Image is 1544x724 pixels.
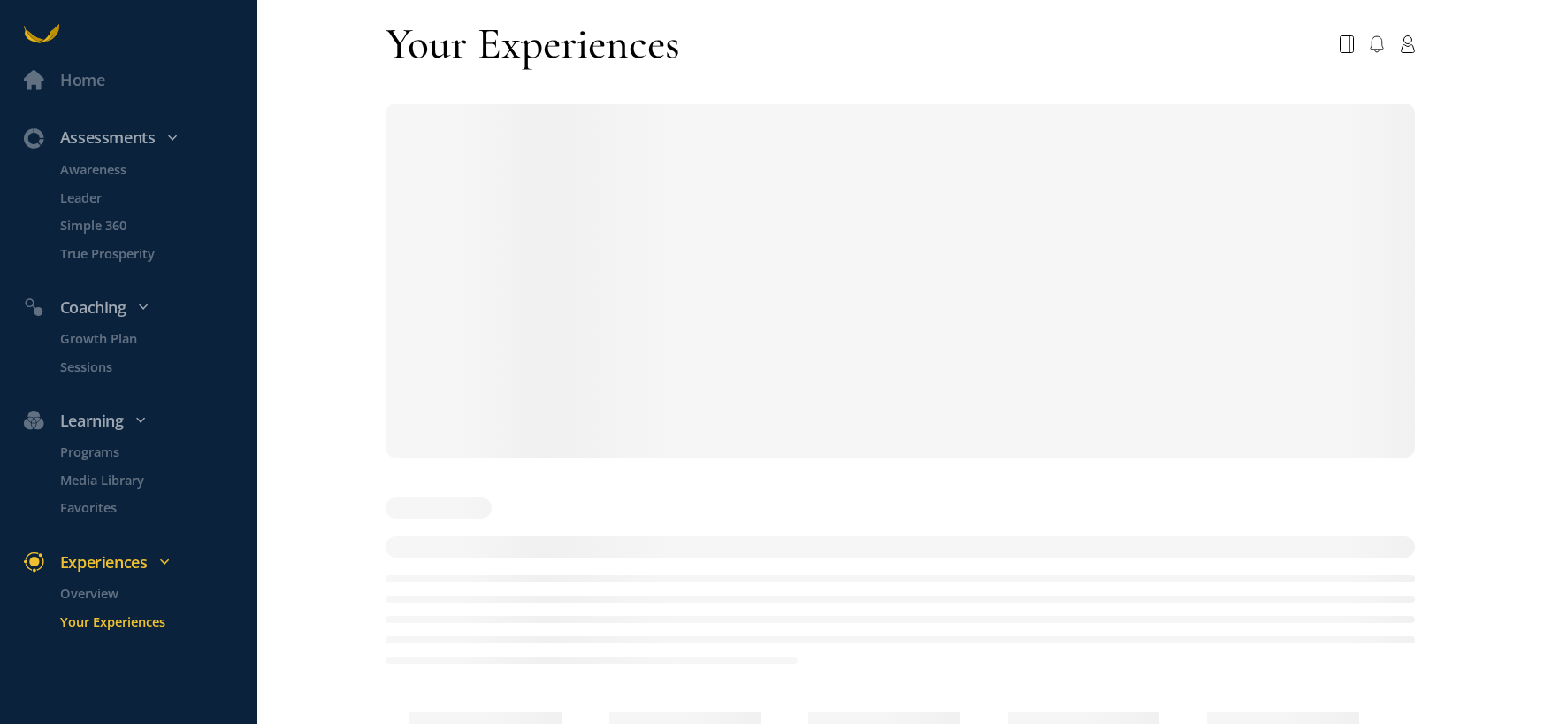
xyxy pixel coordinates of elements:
p: Your Experiences [60,611,254,631]
div: Assessments [12,125,265,150]
a: Favorites [36,497,257,518]
p: Programs [60,442,254,462]
a: Leader [36,187,257,207]
p: Overview [60,583,254,604]
p: Simple 360 [60,215,254,235]
p: Growth Plan [60,328,254,349]
a: Programs [36,442,257,462]
a: Awareness [36,159,257,180]
div: Coaching [12,295,265,320]
div: Your Experiences [386,16,680,72]
p: Leader [60,187,254,207]
a: Your Experiences [36,611,257,631]
a: Growth Plan [36,328,257,349]
p: Favorites [60,497,254,518]
p: Awareness [60,159,254,180]
p: Sessions [60,356,254,376]
div: Learning [12,408,265,434]
p: Media Library [60,470,254,490]
a: Overview [36,583,257,604]
div: Experiences [12,550,265,575]
div: Home [60,67,105,93]
a: True Prosperity [36,243,257,263]
p: True Prosperity [60,243,254,263]
a: Simple 360 [36,215,257,235]
a: Sessions [36,356,257,376]
a: Media Library [36,470,257,490]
